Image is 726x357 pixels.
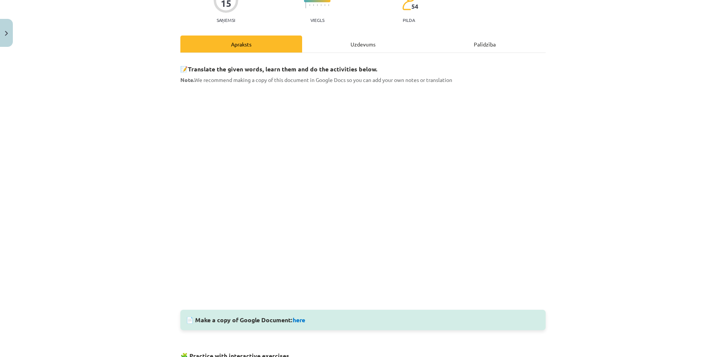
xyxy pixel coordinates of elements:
span: 54 [411,3,418,10]
span: We recommend making a copy of this document in Google Docs so you can add your own notes or trans... [180,76,452,83]
a: here [293,316,305,324]
img: icon-short-line-57e1e144782c952c97e751825c79c345078a6d821885a25fce030b3d8c18986b.svg [313,4,314,6]
p: Saņemsi [214,17,238,23]
h3: 📝 [180,60,546,74]
p: Viegls [310,17,324,23]
strong: Note. [180,76,194,83]
div: Uzdevums [302,36,424,53]
img: icon-short-line-57e1e144782c952c97e751825c79c345078a6d821885a25fce030b3d8c18986b.svg [324,4,325,6]
p: pilda [403,17,415,23]
div: Palīdzība [424,36,546,53]
img: icon-short-line-57e1e144782c952c97e751825c79c345078a6d821885a25fce030b3d8c18986b.svg [309,4,310,6]
div: Apraksts [180,36,302,53]
img: icon-short-line-57e1e144782c952c97e751825c79c345078a6d821885a25fce030b3d8c18986b.svg [317,4,318,6]
img: icon-short-line-57e1e144782c952c97e751825c79c345078a6d821885a25fce030b3d8c18986b.svg [328,4,329,6]
b: Translate the given words, learn them and do the activities below. [188,65,377,73]
img: icon-close-lesson-0947bae3869378f0d4975bcd49f059093ad1ed9edebbc8119c70593378902aed.svg [5,31,8,36]
div: 📄 Make a copy of Google Document: [180,310,546,330]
